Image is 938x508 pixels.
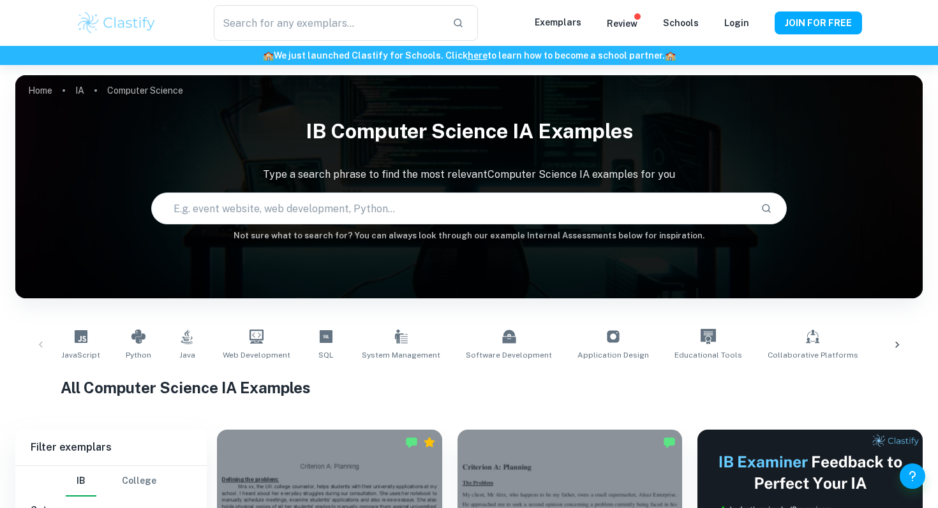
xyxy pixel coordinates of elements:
[318,349,334,361] span: SQL
[263,50,274,61] span: 🏫
[724,18,749,28] a: Login
[152,191,750,226] input: E.g. event website, web development, Python...
[674,349,742,361] span: Educational Tools
[61,349,100,361] span: JavaScript
[768,349,858,361] span: Collaborative Platforms
[122,466,156,497] button: College
[66,466,96,497] button: IB
[214,5,442,41] input: Search for any exemplars...
[107,83,183,98] p: Computer Science
[577,349,649,361] span: Application Design
[66,466,156,497] div: Filter type choice
[15,111,923,152] h1: IB Computer Science IA examples
[665,50,676,61] span: 🏫
[15,430,207,465] h6: Filter exemplars
[535,15,581,29] p: Exemplars
[607,17,637,31] p: Review
[663,436,676,449] img: Marked
[756,198,777,219] button: Search
[76,10,157,36] img: Clastify logo
[466,349,552,361] span: Software Development
[61,376,877,399] h1: All Computer Science IA Examples
[179,349,195,361] span: Java
[15,167,923,182] p: Type a search phrase to find the most relevant Computer Science IA examples for you
[405,436,418,449] img: Marked
[15,229,923,242] h6: Not sure what to search for? You can always look through our example Internal Assessments below f...
[75,82,84,99] a: IA
[900,463,925,489] button: Help and Feedback
[223,349,290,361] span: Web Development
[468,50,488,61] a: here
[775,11,862,34] button: JOIN FOR FREE
[3,48,935,62] h6: We just launched Clastify for Schools. Click to learn how to become a school partner.
[28,82,52,99] a: Home
[362,349,440,361] span: System Management
[663,18,699,28] a: Schools
[126,349,151,361] span: Python
[423,436,436,449] div: Premium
